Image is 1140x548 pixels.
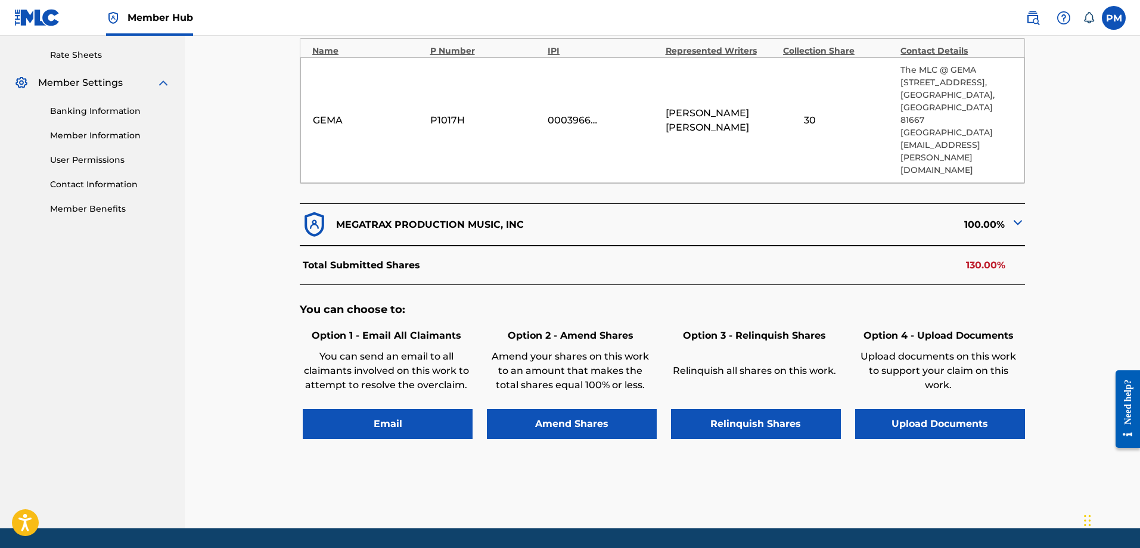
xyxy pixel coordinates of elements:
[300,210,329,239] img: dfb38c8551f6dcc1ac04.svg
[487,329,654,343] h6: Option 2 - Amend Shares
[900,89,1012,126] p: [GEOGRAPHIC_DATA], [GEOGRAPHIC_DATA] 81667
[156,76,170,90] img: expand
[671,329,838,343] h6: Option 3 - Relinquish Shares
[671,364,838,378] p: Relinquish all shares on this work.
[900,126,1012,139] p: [GEOGRAPHIC_DATA]
[303,329,470,343] h6: Option 1 - Email All Claimants
[303,349,470,392] p: You can send an email to all claimants involved on this work to attempt to resolve the overclaim.
[50,178,170,191] a: Contact Information
[1021,6,1045,30] a: Public Search
[900,64,1012,76] p: The MLC @ GEMA
[50,49,170,61] a: Rate Sheets
[855,329,1022,343] h6: Option 4 - Upload Documents
[1011,215,1025,230] img: expand-cell-toggle
[487,349,654,392] p: Amend your shares on this work to an amount that makes the total shares equal 100% or less.
[336,218,524,232] p: MEGATRAX PRODUCTION MUSIC, INC
[855,409,1025,439] button: Upload Documents
[900,76,1012,89] p: [STREET_ADDRESS],
[663,210,1025,239] div: 100.00%
[1057,11,1071,25] img: help
[106,11,120,25] img: Top Rightsholder
[548,45,659,57] div: IPI
[783,45,894,57] div: Collection Share
[1026,11,1040,25] img: search
[38,76,123,90] span: Member Settings
[671,409,841,439] button: Relinquish Shares
[50,203,170,215] a: Member Benefits
[1084,503,1091,538] div: Ziehen
[1052,6,1076,30] div: Help
[14,76,29,90] img: Member Settings
[487,409,657,439] button: Amend Shares
[900,139,1012,177] p: [EMAIL_ADDRESS][PERSON_NAME][DOMAIN_NAME]
[430,45,542,57] div: P Number
[900,45,1012,57] div: Contact Details
[666,45,777,57] div: Represented Writers
[303,258,420,273] p: Total Submitted Shares
[128,11,193,24] span: Member Hub
[1083,12,1095,24] div: Notifications
[855,349,1022,392] p: Upload documents on this work to support your claim on this work.
[1080,491,1140,548] div: Chat-Widget
[300,303,1025,317] h5: You can choose to:
[966,258,1005,273] p: 130.00%
[1107,361,1140,457] iframe: Resource Center
[666,106,777,135] span: [PERSON_NAME] [PERSON_NAME]
[312,45,424,57] div: Name
[50,105,170,117] a: Banking Information
[50,154,170,166] a: User Permissions
[1102,6,1126,30] div: User Menu
[50,129,170,142] a: Member Information
[303,409,473,439] button: Email
[1080,491,1140,548] iframe: Chat Widget
[14,9,60,26] img: MLC Logo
